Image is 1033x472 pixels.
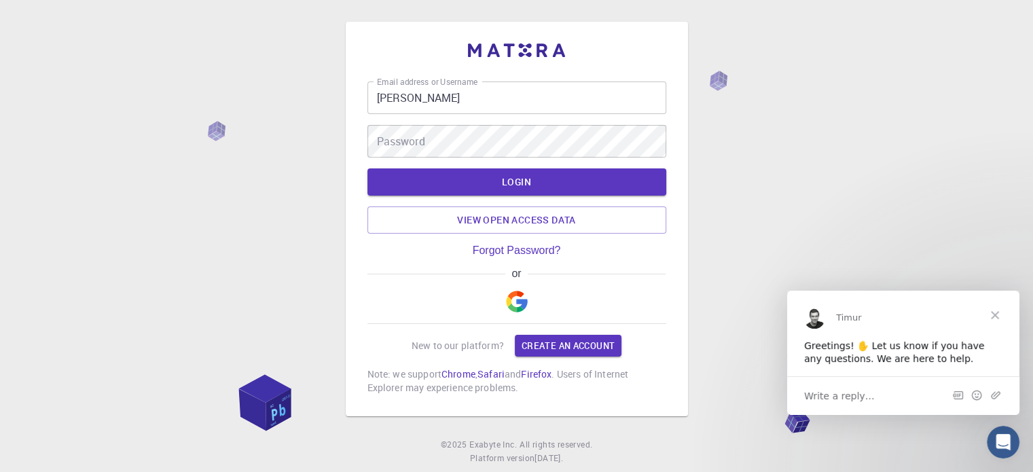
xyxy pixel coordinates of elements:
[505,268,528,280] span: or
[367,367,666,395] p: Note: we support , and . Users of Internet Explorer may experience problems.
[377,76,477,88] label: Email address or Username
[470,452,534,465] span: Platform version
[787,291,1019,415] iframe: Intercom live chat message
[534,452,563,465] a: [DATE].
[469,439,517,450] span: Exabyte Inc.
[987,426,1019,458] iframe: Intercom live chat
[521,367,551,380] a: Firefox
[469,438,517,452] a: Exabyte Inc.
[367,168,666,196] button: LOGIN
[441,438,469,452] span: © 2025
[520,438,592,452] span: All rights reserved.
[534,452,563,463] span: [DATE] .
[515,335,621,357] a: Create an account
[473,244,561,257] a: Forgot Password?
[412,339,504,352] p: New to our platform?
[367,206,666,234] a: View open access data
[477,367,505,380] a: Safari
[441,367,475,380] a: Chrome
[506,291,528,312] img: Google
